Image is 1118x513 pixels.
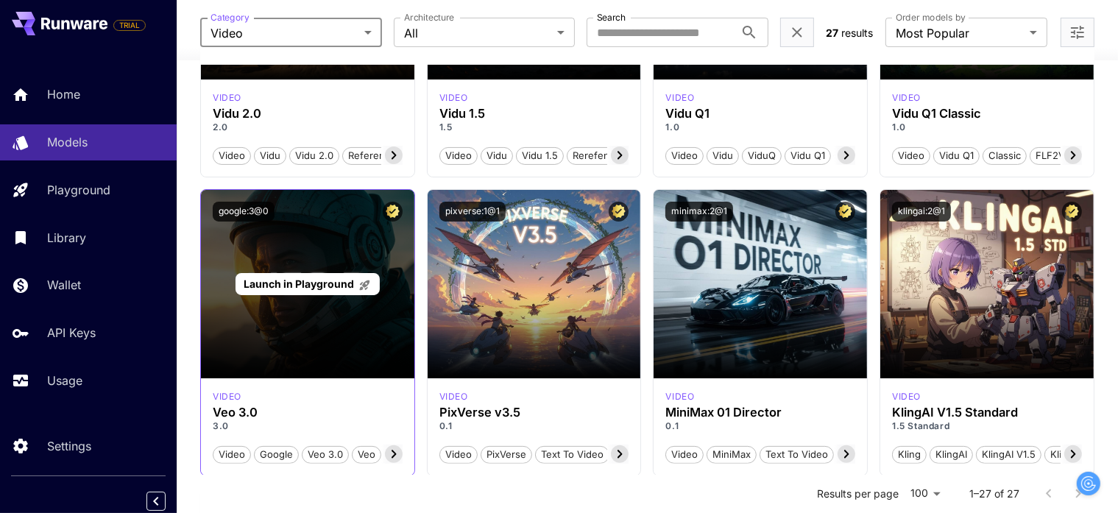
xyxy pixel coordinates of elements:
span: Veo [353,447,381,462]
button: Certified Model – Vetted for best performance and includes a commercial license. [609,202,629,222]
span: KlingAI [930,447,972,462]
p: 2.0 [213,121,403,134]
div: vidu_2_0 [213,91,241,105]
button: ViduQ [742,146,782,165]
div: google_veo_3 [213,390,241,403]
p: video [892,390,921,403]
span: Launch in Playground [244,277,354,290]
button: Certified Model – Vetted for best performance and includes a commercial license. [383,202,403,222]
span: Video [440,149,477,163]
p: 1–27 of 27 [969,487,1019,501]
button: MiniMax [707,445,757,464]
label: Search [597,11,626,24]
button: Reference [342,146,402,165]
p: 1.5 [439,121,629,134]
span: Video [666,447,703,462]
label: Order models by [896,11,966,24]
span: KlingAI v1.5 [977,447,1041,462]
span: Vidu Q1 [934,149,979,163]
p: 1.0 [892,121,1082,134]
h3: Vidu Q1 Classic [892,107,1082,121]
h3: Vidu 2.0 [213,107,403,121]
span: TRIAL [114,20,145,31]
p: video [213,390,241,403]
button: Video [892,146,930,165]
label: Architecture [404,11,454,24]
span: Vidu Q1 [785,149,830,163]
button: Vidu [254,146,286,165]
p: Home [47,85,80,103]
span: results [841,26,873,39]
button: Clear filters (1) [788,24,806,42]
span: Vidu 2.0 [290,149,339,163]
div: Veo 3.0 [213,406,403,420]
p: Results per page [817,487,899,501]
button: KlingAI [930,445,973,464]
span: Veo 3.0 [303,447,348,462]
button: google:3@0 [213,202,275,222]
button: Certified Model – Vetted for best performance and includes a commercial license. [1062,202,1082,222]
p: video [439,390,468,403]
p: 0.1 [439,420,629,433]
span: Video [210,24,358,42]
span: Video [213,447,250,462]
p: video [439,91,468,105]
span: ViduQ [743,149,781,163]
span: Reference [343,149,401,163]
span: Vidu [707,149,738,163]
button: KlingAI v1.5 [976,445,1041,464]
button: Vidu 2.0 [289,146,339,165]
span: Rerefence [567,149,626,163]
button: Video [439,146,478,165]
h3: KlingAI V1.5 Standard [892,406,1082,420]
p: Library [47,229,86,247]
button: minimax:2@1 [665,202,733,222]
h3: Vidu Q1 [665,107,855,121]
div: minimax_01_director [665,390,694,403]
button: Video [665,146,704,165]
button: Vidu 1.5 [516,146,564,165]
label: Category [210,11,250,24]
span: Text To Video [536,447,609,462]
button: Vidu Q1 [785,146,831,165]
div: 100 [905,483,946,504]
span: PixVerse [481,447,531,462]
div: vidu_1_5 [439,91,468,105]
h3: MiniMax 01 Director [665,406,855,420]
p: 3.0 [213,420,403,433]
span: Vidu [481,149,512,163]
div: PixVerse v3.5 [439,406,629,420]
div: vidu_q1_classic [892,91,921,105]
p: 1.0 [665,121,855,134]
p: video [665,390,694,403]
span: Most Popular [896,24,1024,42]
button: Classic [983,146,1027,165]
p: video [665,91,694,105]
button: Video [439,445,478,464]
span: Video [893,149,930,163]
button: PixVerse [481,445,532,464]
span: FLF2V [1030,149,1070,163]
p: 1.5 Standard [892,420,1082,433]
button: Text To Video [760,445,834,464]
button: Open more filters [1069,24,1086,42]
p: video [892,91,921,105]
div: pixverse_v3_5 [439,390,468,403]
button: Vidu Q1 [933,146,980,165]
button: Video [213,445,251,464]
span: Video [213,149,250,163]
span: MiniMax [707,447,756,462]
span: Vidu 1.5 [517,149,563,163]
span: Classic [983,149,1026,163]
span: Vidu [255,149,286,163]
button: Google [254,445,299,464]
span: Google [255,447,298,462]
span: Video [440,447,477,462]
span: 27 [826,26,838,39]
button: pixverse:1@1 [439,202,506,222]
div: Vidu 1.5 [439,107,629,121]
